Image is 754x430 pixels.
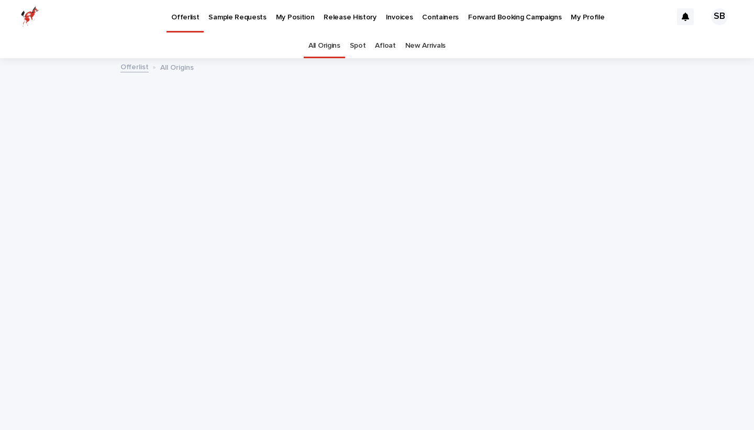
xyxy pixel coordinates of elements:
a: Afloat [375,34,395,58]
a: All Origins [308,34,340,58]
a: New Arrivals [405,34,446,58]
img: zttTXibQQrCfv9chImQE [21,6,39,27]
div: SB [711,8,728,25]
a: Offerlist [120,60,149,72]
p: All Origins [160,61,194,72]
a: Spot [350,34,366,58]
